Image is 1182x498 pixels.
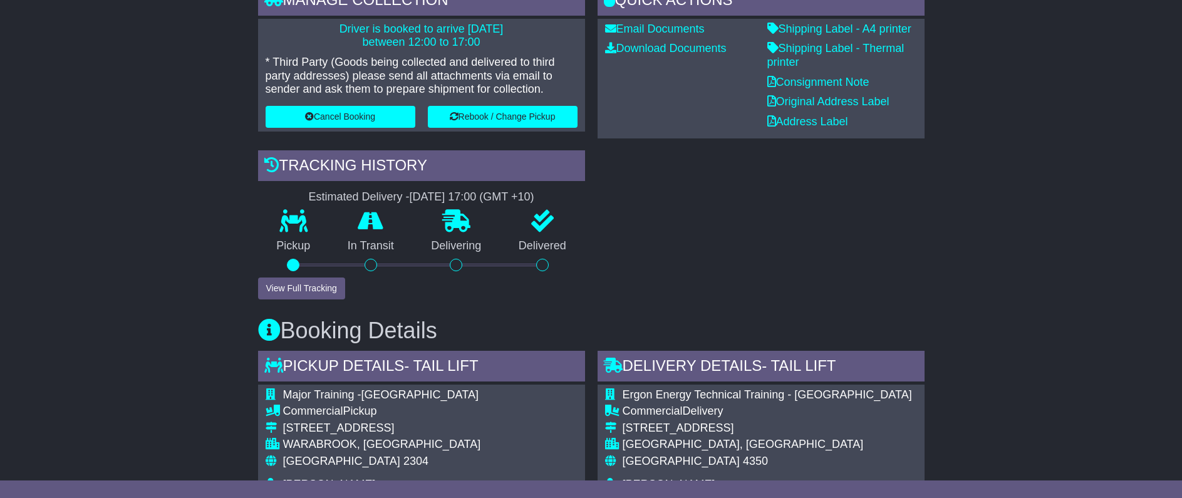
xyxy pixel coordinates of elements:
span: Commercial [283,405,343,417]
div: [DATE] 17:00 (GMT +10) [410,190,534,204]
span: Major Training -[GEOGRAPHIC_DATA] [283,388,479,401]
a: Shipping Label - Thermal printer [767,42,905,68]
button: View Full Tracking [258,278,345,299]
span: [PERSON_NAME] [623,478,715,490]
span: - Tail Lift [404,357,478,374]
div: WARABROOK, [GEOGRAPHIC_DATA] [283,438,481,452]
a: Download Documents [605,42,727,54]
p: * Third Party (Goods being collected and delivered to third party addresses) please send all atta... [266,56,578,96]
p: Delivering [413,239,500,253]
span: [PERSON_NAME] [283,478,376,490]
a: Original Address Label [767,95,889,108]
a: Consignment Note [767,76,869,88]
button: Cancel Booking [266,106,415,128]
span: Commercial [623,405,683,417]
h3: Booking Details [258,318,925,343]
p: Delivered [500,239,585,253]
span: - Tail Lift [762,357,836,374]
span: [GEOGRAPHIC_DATA] [623,455,740,467]
span: 2304 [403,455,428,467]
span: [GEOGRAPHIC_DATA] [283,455,400,467]
a: Shipping Label - A4 printer [767,23,911,35]
div: Tracking history [258,150,585,184]
p: Pickup [258,239,329,253]
span: 4350 [743,455,768,467]
div: Pickup Details [258,351,585,385]
span: Ergon Energy Technical Training - [GEOGRAPHIC_DATA] [623,388,912,401]
a: Address Label [767,115,848,128]
div: Estimated Delivery - [258,190,585,204]
div: Delivery Details [598,351,925,385]
div: Delivery [623,405,917,418]
div: [STREET_ADDRESS] [283,422,481,435]
a: Email Documents [605,23,705,35]
div: [GEOGRAPHIC_DATA], [GEOGRAPHIC_DATA] [623,438,917,452]
div: [STREET_ADDRESS] [623,422,917,435]
button: Rebook / Change Pickup [428,106,578,128]
p: Driver is booked to arrive [DATE] between 12:00 to 17:00 [266,23,578,49]
p: In Transit [329,239,413,253]
div: Pickup [283,405,481,418]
